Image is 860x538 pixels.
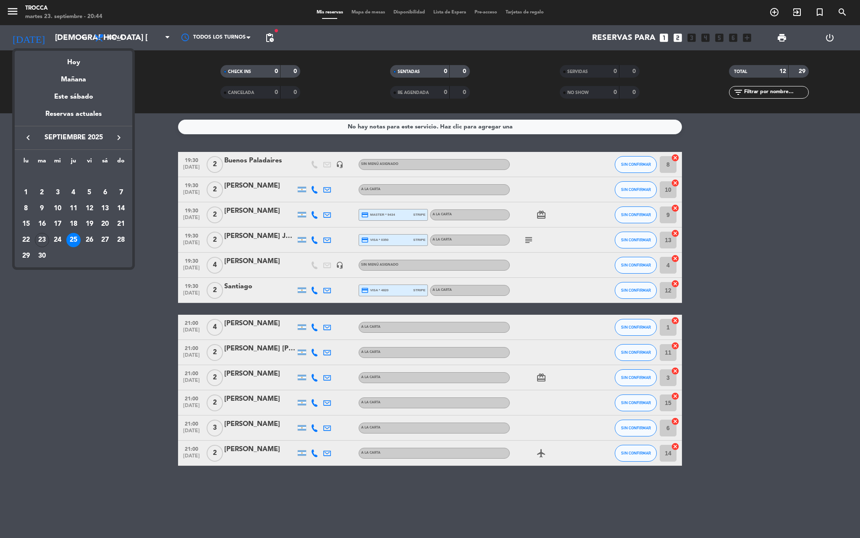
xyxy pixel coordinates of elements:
[15,51,132,68] div: Hoy
[35,217,49,231] div: 16
[97,156,113,169] th: sábado
[50,201,66,217] td: 10 de septiembre de 2025
[97,216,113,232] td: 20 de septiembre de 2025
[34,232,50,248] td: 23 de septiembre de 2025
[21,132,36,143] button: keyboard_arrow_left
[81,185,97,201] td: 5 de septiembre de 2025
[50,201,65,216] div: 10
[34,248,50,264] td: 30 de septiembre de 2025
[97,185,113,201] td: 6 de septiembre de 2025
[66,201,81,216] div: 11
[113,216,129,232] td: 21 de septiembre de 2025
[81,216,97,232] td: 19 de septiembre de 2025
[23,133,33,143] i: keyboard_arrow_left
[50,156,66,169] th: miércoles
[98,217,112,231] div: 20
[98,185,112,200] div: 6
[18,248,34,264] td: 29 de septiembre de 2025
[113,201,129,217] td: 14 de septiembre de 2025
[50,233,65,247] div: 24
[35,233,49,247] div: 23
[34,185,50,201] td: 2 de septiembre de 2025
[81,232,97,248] td: 26 de septiembre de 2025
[18,169,129,185] td: SEP.
[66,156,81,169] th: jueves
[35,185,49,200] div: 2
[98,201,112,216] div: 13
[113,156,129,169] th: domingo
[34,216,50,232] td: 16 de septiembre de 2025
[18,232,34,248] td: 22 de septiembre de 2025
[35,201,49,216] div: 9
[19,249,33,263] div: 29
[34,156,50,169] th: martes
[19,217,33,231] div: 15
[66,232,81,248] td: 25 de septiembre de 2025
[97,232,113,248] td: 27 de septiembre de 2025
[113,232,129,248] td: 28 de septiembre de 2025
[18,156,34,169] th: lunes
[50,185,66,201] td: 3 de septiembre de 2025
[34,201,50,217] td: 9 de septiembre de 2025
[50,217,65,231] div: 17
[66,216,81,232] td: 18 de septiembre de 2025
[18,216,34,232] td: 15 de septiembre de 2025
[114,217,128,231] div: 21
[15,109,132,126] div: Reservas actuales
[50,185,65,200] div: 3
[82,233,97,247] div: 26
[113,185,129,201] td: 7 de septiembre de 2025
[35,249,49,263] div: 30
[19,201,33,216] div: 8
[114,185,128,200] div: 7
[98,233,112,247] div: 27
[82,217,97,231] div: 19
[81,156,97,169] th: viernes
[66,233,81,247] div: 25
[15,68,132,85] div: Mañana
[19,233,33,247] div: 22
[82,201,97,216] div: 12
[19,185,33,200] div: 1
[66,185,81,200] div: 4
[66,201,81,217] td: 11 de septiembre de 2025
[50,232,66,248] td: 24 de septiembre de 2025
[50,216,66,232] td: 17 de septiembre de 2025
[114,133,124,143] i: keyboard_arrow_right
[36,132,111,143] span: septiembre 2025
[15,85,132,109] div: Este sábado
[97,201,113,217] td: 13 de septiembre de 2025
[66,217,81,231] div: 18
[82,185,97,200] div: 5
[66,185,81,201] td: 4 de septiembre de 2025
[81,201,97,217] td: 12 de septiembre de 2025
[18,185,34,201] td: 1 de septiembre de 2025
[111,132,126,143] button: keyboard_arrow_right
[18,201,34,217] td: 8 de septiembre de 2025
[114,233,128,247] div: 28
[114,201,128,216] div: 14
